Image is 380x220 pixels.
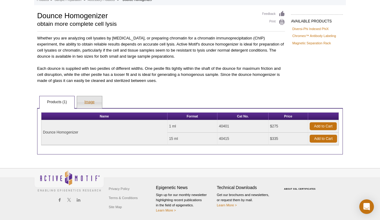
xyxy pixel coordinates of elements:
[34,168,104,193] img: Active Motif,
[167,113,217,120] th: Format
[37,66,285,84] p: Each dounce is supplied with two pestles of different widths. One pestle fits tightly within the ...
[107,202,123,212] a: Site Map
[269,113,308,120] th: Price
[41,113,167,120] th: Name
[37,11,256,20] h1: Dounce Homogenizer
[107,184,131,193] a: Privacy Policy
[269,120,308,133] td: $275
[156,185,214,190] h4: Epigenetic News
[359,199,374,214] div: Open Intercom Messenger
[217,203,237,207] a: Learn More >
[107,193,139,202] a: Terms & Conditions
[292,26,329,32] a: Diversi-Phi Indexed PhiX
[37,35,285,59] p: Whether you are analyzing cell lysates by [MEDICAL_DATA], or preparing chromatin for a chromatin ...
[284,188,316,190] a: ABOUT SSL CERTIFICATES
[292,40,331,46] a: Magnetic Separation Rack
[310,135,337,143] a: Add to Cart
[292,33,336,39] a: Chromeo™ Antibody Labeling
[37,21,256,27] h2: obtain more complete cell lysis
[77,96,102,108] a: Image
[291,14,343,25] h2: AVAILABLE PRODUCTS
[217,120,269,133] td: 40401
[156,208,176,212] a: Learn More >
[156,192,214,213] p: Sign up for our monthly newsletter highlighting recent publications in the field of epigenetics.
[217,113,269,120] th: Cat No.
[217,133,269,145] td: 40415
[269,133,308,145] td: $335
[278,179,323,192] table: Click to Verify - This site chose Symantec SSL for secure e-commerce and confidential communicati...
[40,96,74,108] a: Products (1)
[262,11,285,17] a: Feedback
[310,122,337,130] a: Add to Cart
[217,192,275,208] p: Get our brochures and newsletters, or request them by mail.
[217,185,275,190] h4: Technical Downloads
[262,19,285,25] a: Print
[167,120,217,133] td: 1 ml
[41,120,167,145] td: Dounce Homogenizer
[167,133,217,145] td: 15 ml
